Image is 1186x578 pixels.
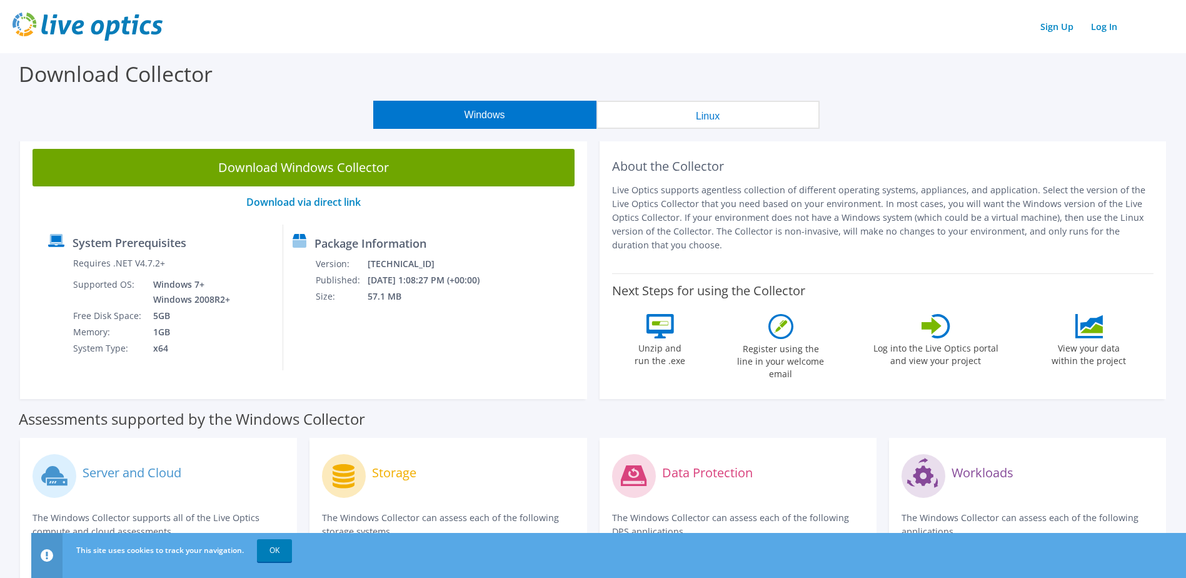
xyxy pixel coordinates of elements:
[612,283,805,298] label: Next Steps for using the Collector
[631,338,689,367] label: Unzip and run the .exe
[1085,18,1123,36] a: Log In
[73,276,144,308] td: Supported OS:
[662,467,753,479] label: Data Protection
[144,308,233,324] td: 5GB
[373,101,596,129] button: Windows
[33,149,575,186] a: Download Windows Collector
[144,324,233,340] td: 1GB
[73,257,165,270] label: Requires .NET V4.7.2+
[315,256,367,272] td: Version:
[19,413,365,425] label: Assessments supported by the Windows Collector
[902,511,1153,539] p: The Windows Collector can assess each of the following applications.
[1044,338,1134,367] label: View your data within the project
[596,101,820,129] button: Linux
[246,195,361,209] a: Download via direct link
[612,511,864,539] p: The Windows Collector can assess each of the following DPS applications.
[315,272,367,288] td: Published:
[367,256,496,272] td: [TECHNICAL_ID]
[257,539,292,562] a: OK
[873,338,999,367] label: Log into the Live Optics portal and view your project
[314,237,426,250] label: Package Information
[73,236,186,249] label: System Prerequisites
[144,276,233,308] td: Windows 7+ Windows 2008R2+
[83,467,181,479] label: Server and Cloud
[73,340,144,357] td: System Type:
[612,183,1154,252] p: Live Optics supports agentless collection of different operating systems, appliances, and applica...
[73,308,144,324] td: Free Disk Space:
[372,467,416,479] label: Storage
[612,159,1154,174] h2: About the Collector
[13,13,163,41] img: live_optics_svg.svg
[952,467,1013,479] label: Workloads
[73,324,144,340] td: Memory:
[367,272,496,288] td: [DATE] 1:08:27 PM (+00:00)
[19,59,213,88] label: Download Collector
[367,288,496,305] td: 57.1 MB
[322,511,574,539] p: The Windows Collector can assess each of the following storage systems.
[315,288,367,305] td: Size:
[734,339,828,380] label: Register using the line in your welcome email
[1034,18,1080,36] a: Sign Up
[33,511,284,539] p: The Windows Collector supports all of the Live Optics compute and cloud assessments.
[76,545,244,555] span: This site uses cookies to track your navigation.
[144,340,233,357] td: x64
